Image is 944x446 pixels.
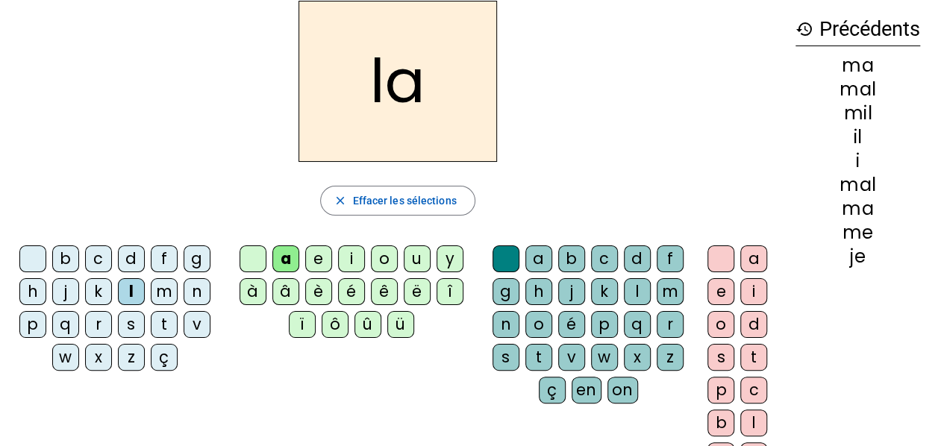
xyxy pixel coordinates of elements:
div: en [572,377,601,403]
div: m [657,278,684,305]
div: h [525,278,552,305]
div: n [493,311,519,338]
div: o [371,245,398,272]
div: e [305,245,332,272]
div: s [118,311,145,338]
div: l [740,409,767,436]
div: b [52,245,79,272]
div: r [85,311,112,338]
div: z [118,344,145,371]
div: q [52,311,79,338]
div: l [624,278,651,305]
div: r [657,311,684,338]
div: p [591,311,618,338]
div: t [525,344,552,371]
div: t [740,344,767,371]
div: ç [151,344,178,371]
div: c [740,377,767,403]
div: mal [795,176,920,194]
div: d [118,245,145,272]
div: é [558,311,585,338]
div: l [118,278,145,305]
div: il [795,128,920,146]
div: mal [795,81,920,98]
div: me [795,224,920,242]
div: ô [322,311,348,338]
div: g [493,278,519,305]
div: w [591,344,618,371]
div: p [19,311,46,338]
div: h [19,278,46,305]
div: i [795,152,920,170]
div: a [740,245,767,272]
div: o [525,311,552,338]
div: ma [795,200,920,218]
div: s [707,344,734,371]
div: q [624,311,651,338]
div: o [707,311,734,338]
div: è [305,278,332,305]
div: mil [795,104,920,122]
mat-icon: history [795,20,813,38]
div: x [85,344,112,371]
div: é [338,278,365,305]
div: je [795,248,920,266]
div: a [525,245,552,272]
h2: la [298,1,497,162]
div: z [657,344,684,371]
div: j [558,278,585,305]
div: à [240,278,266,305]
div: g [184,245,210,272]
div: on [607,377,638,403]
div: k [591,278,618,305]
div: n [184,278,210,305]
div: ü [387,311,414,338]
div: c [85,245,112,272]
div: ma [795,57,920,75]
div: x [624,344,651,371]
div: â [272,278,299,305]
div: d [740,311,767,338]
div: u [404,245,431,272]
div: f [657,245,684,272]
div: p [707,377,734,403]
div: î [437,278,463,305]
div: û [354,311,381,338]
span: Effacer les sélections [352,192,456,210]
div: ê [371,278,398,305]
div: v [558,344,585,371]
div: k [85,278,112,305]
h3: Précédents [795,13,920,46]
div: t [151,311,178,338]
div: w [52,344,79,371]
div: c [591,245,618,272]
div: j [52,278,79,305]
div: ë [404,278,431,305]
div: y [437,245,463,272]
div: ç [539,377,566,403]
div: e [707,278,734,305]
div: d [624,245,651,272]
div: m [151,278,178,305]
div: v [184,311,210,338]
div: f [151,245,178,272]
div: i [740,278,767,305]
mat-icon: close [333,194,346,207]
button: Effacer les sélections [320,186,475,216]
div: b [707,409,734,436]
div: s [493,344,519,371]
div: b [558,245,585,272]
div: a [272,245,299,272]
div: ï [289,311,316,338]
div: i [338,245,365,272]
